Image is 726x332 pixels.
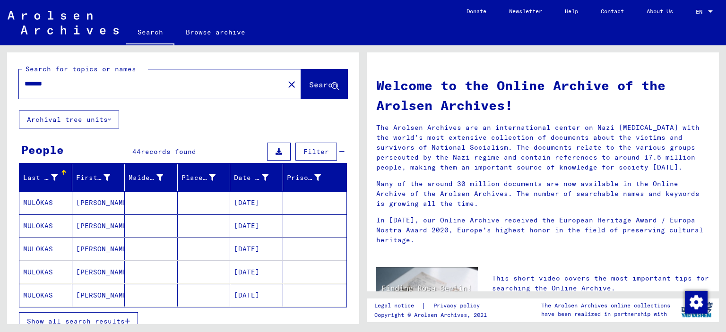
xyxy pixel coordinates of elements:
mat-cell: [DATE] [230,191,283,214]
div: Place of Birth [181,173,216,183]
div: First Name [76,170,125,185]
mat-header-cell: First Name [72,164,125,191]
mat-cell: MULOKAS [19,284,72,306]
p: In [DATE], our Online Archive received the European Heritage Award / Europa Nostra Award 2020, Eu... [376,215,709,245]
div: Change consent [684,290,707,313]
mat-cell: [PERSON_NAME] [72,238,125,260]
p: have been realized in partnership with [541,310,670,318]
mat-cell: MULÖKAS [19,191,72,214]
img: yv_logo.png [679,298,715,322]
div: Place of Birth [181,170,230,185]
mat-label: Search for topics or names [26,65,136,73]
div: Date of Birth [234,170,283,185]
mat-header-cell: Prisoner # [283,164,347,191]
mat-cell: MULOKAS [19,238,72,260]
span: 44 [132,147,141,156]
span: Filter [303,147,329,156]
div: First Name [76,173,111,183]
p: This short video covers the most important tips for searching the Online Archive. [492,273,709,293]
div: Prisoner # [287,173,321,183]
button: Show all search results [19,312,138,330]
mat-header-cell: Maiden Name [125,164,178,191]
mat-cell: [PERSON_NAME] [72,214,125,237]
div: Date of Birth [234,173,268,183]
p: Many of the around 30 million documents are now available in the Online Archive of the Arolsen Ar... [376,179,709,209]
h1: Welcome to the Online Archive of the Arolsen Archives! [376,76,709,115]
button: Filter [295,143,337,161]
mat-cell: [PERSON_NAME] [72,191,125,214]
mat-cell: [DATE] [230,238,283,260]
div: Prisoner # [287,170,336,185]
div: Maiden Name [129,170,177,185]
mat-header-cell: Last Name [19,164,72,191]
p: Copyright © Arolsen Archives, 2021 [374,311,491,319]
mat-cell: MULOKAS [19,214,72,237]
img: video.jpg [376,267,478,322]
mat-cell: [DATE] [230,214,283,237]
p: The Arolsen Archives online collections [541,301,670,310]
div: People [21,141,64,158]
div: Maiden Name [129,173,163,183]
button: Search [301,69,347,99]
button: Archival tree units [19,111,119,128]
div: | [374,301,491,311]
div: Last Name [23,173,58,183]
button: Clear [282,75,301,94]
img: Arolsen_neg.svg [8,11,119,34]
a: Legal notice [374,301,422,311]
mat-header-cell: Place of Birth [178,164,231,191]
a: Privacy policy [426,301,491,311]
span: Show all search results [27,317,125,325]
mat-cell: [DATE] [230,261,283,283]
mat-header-cell: Date of Birth [230,164,283,191]
a: Browse archive [174,21,257,43]
a: Search [126,21,174,45]
p: The Arolsen Archives are an international center on Nazi [MEDICAL_DATA] with the world’s most ext... [376,123,709,172]
span: records found [141,147,196,156]
span: Search [309,80,337,89]
span: EN [696,9,706,15]
img: Change consent [685,291,708,314]
mat-cell: [DATE] [230,284,283,306]
mat-cell: [PERSON_NAME] [72,284,125,306]
div: Last Name [23,170,72,185]
mat-cell: MULOKAS [19,261,72,283]
mat-icon: close [286,79,297,90]
mat-cell: [PERSON_NAME] [72,261,125,283]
